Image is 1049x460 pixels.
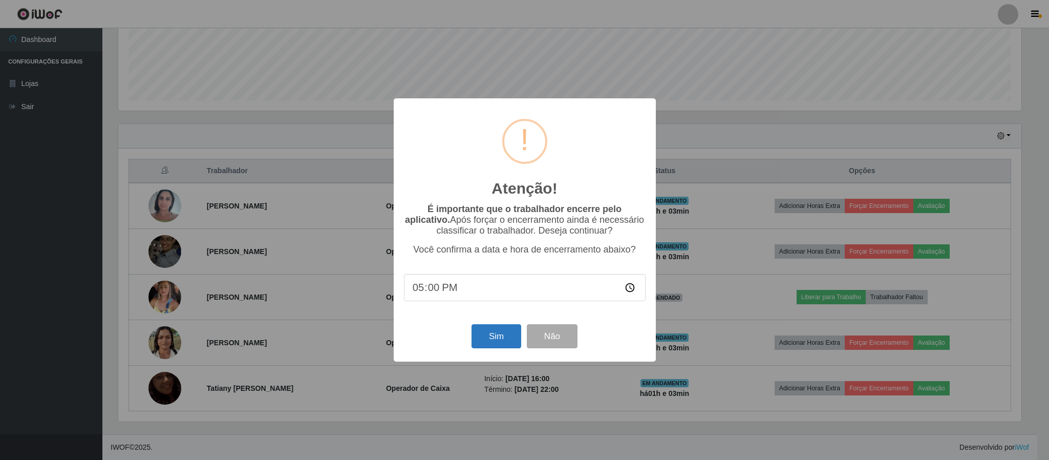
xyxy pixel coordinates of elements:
[405,204,622,225] b: É importante que o trabalhador encerre pelo aplicativo.
[404,204,646,236] p: Após forçar o encerramento ainda é necessário classificar o trabalhador. Deseja continuar?
[491,179,557,198] h2: Atenção!
[472,324,521,348] button: Sim
[527,324,577,348] button: Não
[404,244,646,255] p: Você confirma a data e hora de encerramento abaixo?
